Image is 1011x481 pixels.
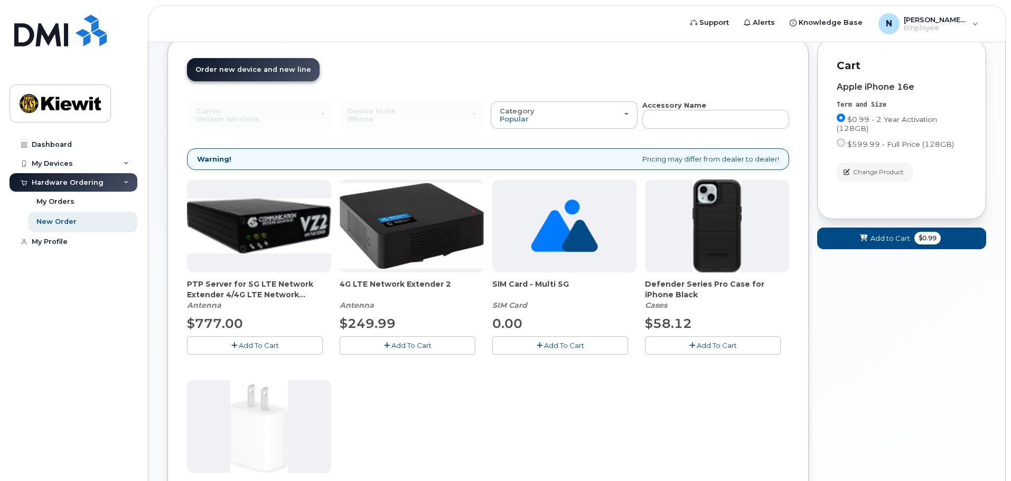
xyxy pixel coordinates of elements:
[736,12,782,33] a: Alerts
[871,13,986,34] div: Nancy.Bilek
[544,341,584,350] span: Add To Cart
[492,316,522,331] span: 0.00
[837,163,913,181] button: Change Product
[870,233,910,243] span: Add to Cart
[683,12,736,33] a: Support
[853,167,904,177] span: Change Product
[692,180,742,272] img: defenderiphone14.png
[500,115,529,123] span: Popular
[340,183,484,268] img: 4glte_extender.png
[195,65,311,73] span: Order new device and new line
[492,279,636,300] span: SIM Card - Multi 5G
[187,300,221,310] em: Antenna
[965,435,1003,473] iframe: Messenger Launcher
[886,17,892,30] span: N
[645,279,789,300] span: Defender Series Pro Case for iPhone Black
[187,148,789,170] div: Pricing may differ from dealer to dealer!
[340,279,484,310] div: 4G LTE Network Extender 2
[531,180,598,272] img: no_image_found-2caef05468ed5679b831cfe6fc140e25e0c280774317ffc20a367ab7fd17291e.png
[187,316,243,331] span: $777.00
[914,232,941,244] span: $0.99
[492,336,628,355] button: Add To Cart
[837,138,845,147] input: $599.99 - Full Price (128GB)
[645,336,781,355] button: Add To Cart
[340,316,396,331] span: $249.99
[799,17,863,28] span: Knowledge Base
[492,300,527,310] em: SIM Card
[817,228,986,249] button: Add to Cart $0.99
[645,279,789,310] div: Defender Series Pro Case for iPhone Black
[904,24,967,32] span: Employee
[187,279,331,300] span: PTP Server for 5G LTE Network Extender 4/4G LTE Network Extender 3
[753,17,775,28] span: Alerts
[500,107,535,115] span: Category
[340,336,475,355] button: Add To Cart
[847,140,954,148] span: $599.99 - Full Price (128GB)
[904,15,967,24] span: [PERSON_NAME].[PERSON_NAME]
[837,114,845,122] input: $0.99 - 2 Year Activation (128GB)
[697,341,737,350] span: Add To Cart
[782,12,870,33] a: Knowledge Base
[699,17,729,28] span: Support
[837,58,967,73] p: Cart
[837,115,937,133] span: $0.99 - 2 Year Activation (128GB)
[197,154,231,164] strong: Warning!
[187,199,331,253] img: Casa_Sysem.png
[645,300,667,310] em: Cases
[492,279,636,310] div: SIM Card - Multi 5G
[642,101,706,109] strong: Accessory Name
[491,101,638,129] button: Category Popular
[239,341,279,350] span: Add To Cart
[837,100,967,109] div: Term and Size
[391,341,432,350] span: Add To Cart
[340,279,484,300] span: 4G LTE Network Extender 2
[340,300,374,310] em: Antenna
[645,316,692,331] span: $58.12
[837,82,967,92] div: Apple iPhone 16e
[187,279,331,310] div: PTP Server for 5G LTE Network Extender 4/4G LTE Network Extender 3
[187,336,323,355] button: Add To Cart
[230,380,288,473] img: apple20w.jpg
